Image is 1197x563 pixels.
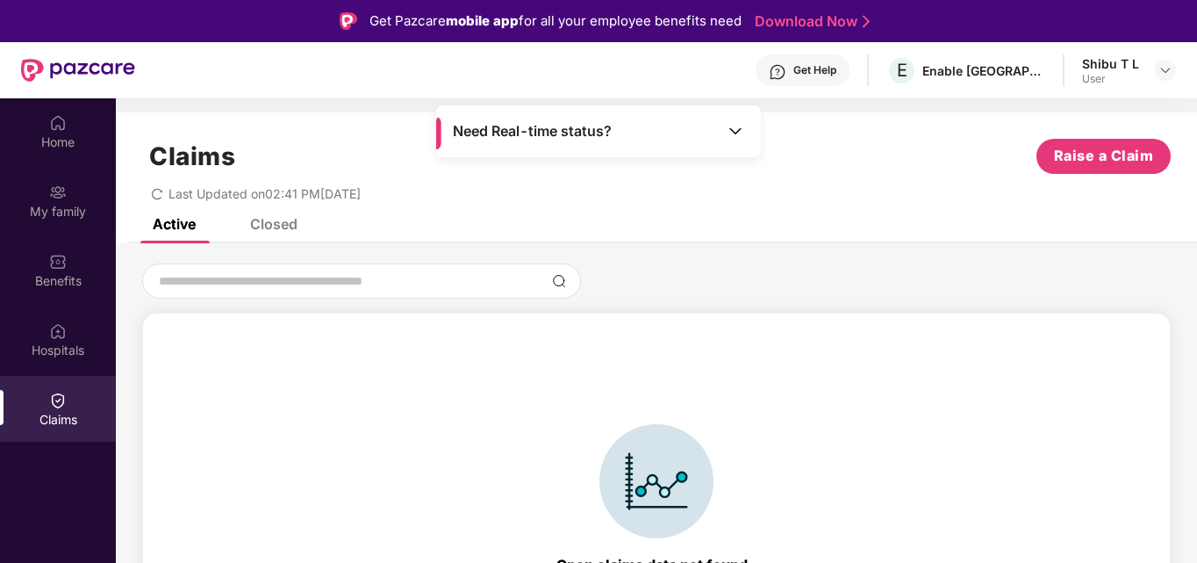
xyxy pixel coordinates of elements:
[151,186,163,201] span: redo
[21,59,135,82] img: New Pazcare Logo
[250,215,297,233] div: Closed
[49,114,67,132] img: svg+xml;base64,PHN2ZyBpZD0iSG9tZSIgeG1sbnM9Imh0dHA6Ly93d3cudzMub3JnLzIwMDAvc3ZnIiB3aWR0aD0iMjAiIG...
[49,253,67,271] img: svg+xml;base64,PHN2ZyBpZD0iQmVuZWZpdHMiIHhtbG5zPSJodHRwOi8vd3d3LnczLm9yZy8yMDAwL3N2ZyIgd2lkdGg9Ij...
[168,186,361,201] span: Last Updated on 02:41 PM[DATE]
[1158,63,1172,77] img: svg+xml;base64,PHN2ZyBpZD0iRHJvcGRvd24tMzJ4MzIiIHhtbG5zPSJodHRwOi8vd3d3LnczLm9yZy8yMDAwL3N2ZyIgd2...
[49,322,67,340] img: svg+xml;base64,PHN2ZyBpZD0iSG9zcGl0YWxzIiB4bWxucz0iaHR0cDovL3d3dy53My5vcmcvMjAwMC9zdmciIHdpZHRoPS...
[769,63,786,81] img: svg+xml;base64,PHN2ZyBpZD0iSGVscC0zMngzMiIgeG1sbnM9Imh0dHA6Ly93d3cudzMub3JnLzIwMDAvc3ZnIiB3aWR0aD...
[1054,145,1154,167] span: Raise a Claim
[153,215,196,233] div: Active
[149,141,235,171] h1: Claims
[793,63,836,77] div: Get Help
[369,11,742,32] div: Get Pazcare for all your employee benefits need
[727,122,744,140] img: Toggle Icon
[49,392,67,409] img: svg+xml;base64,PHN2ZyBpZD0iQ2xhaW0iIHhtbG5zPSJodHRwOi8vd3d3LnczLm9yZy8yMDAwL3N2ZyIgd2lkdGg9IjIwIi...
[599,424,713,538] img: svg+xml;base64,PHN2ZyBpZD0iSWNvbl9DbGFpbSIgZGF0YS1uYW1lPSJJY29uIENsYWltIiB4bWxucz0iaHR0cDovL3d3dy...
[340,12,357,30] img: Logo
[1082,55,1139,72] div: Shibu T L
[1036,139,1171,174] button: Raise a Claim
[755,12,864,31] a: Download Now
[922,62,1045,79] div: Enable [GEOGRAPHIC_DATA]
[446,12,519,29] strong: mobile app
[453,122,612,141] span: Need Real-time status?
[49,184,67,201] img: svg+xml;base64,PHN2ZyB3aWR0aD0iMjAiIGhlaWdodD0iMjAiIHZpZXdCb3g9IjAgMCAyMCAyMCIgZmlsbD0ibm9uZSIgeG...
[897,60,907,81] span: E
[552,274,566,288] img: svg+xml;base64,PHN2ZyBpZD0iU2VhcmNoLTMyeDMyIiB4bWxucz0iaHR0cDovL3d3dy53My5vcmcvMjAwMC9zdmciIHdpZH...
[1082,72,1139,86] div: User
[863,12,870,31] img: Stroke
